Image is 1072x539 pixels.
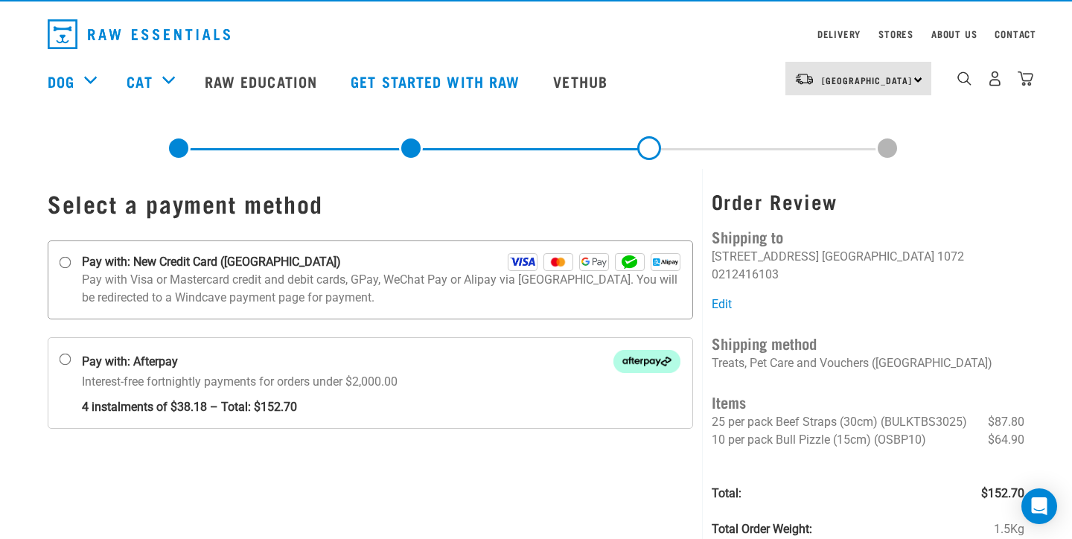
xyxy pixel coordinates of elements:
a: Contact [995,31,1036,36]
img: Alipay [651,253,680,271]
li: [GEOGRAPHIC_DATA] 1072 [822,249,964,264]
h4: Items [712,390,1024,413]
strong: Total Order Weight: [712,522,812,536]
a: Edit [712,297,732,311]
nav: dropdown navigation [36,13,1036,55]
a: Dog [48,70,74,92]
a: Delivery [817,31,861,36]
a: Stores [878,31,913,36]
h3: Order Review [712,190,1024,213]
img: Raw Essentials Logo [48,19,230,49]
img: user.png [987,71,1003,86]
a: About Us [931,31,977,36]
input: Pay with: Afterpay Afterpay Interest-free fortnightly payments for orders under $2,000.00 4 insta... [60,354,71,366]
p: Interest-free fortnightly payments for orders under $2,000.00 [82,373,680,416]
li: 0212416103 [712,267,779,281]
img: home-icon-1@2x.png [957,71,971,86]
h4: Shipping to [712,225,1024,248]
img: home-icon@2x.png [1018,71,1033,86]
strong: Pay with: New Credit Card ([GEOGRAPHIC_DATA]) [82,253,341,271]
strong: 4 instalments of $38.18 – Total: $152.70 [82,391,680,416]
img: Mastercard [543,253,573,271]
a: Get started with Raw [336,51,538,111]
span: 10 per pack Bull Pizzle (15cm) (OSBP10) [712,433,926,447]
span: $152.70 [981,485,1024,503]
a: Vethub [538,51,626,111]
input: Pay with: New Credit Card ([GEOGRAPHIC_DATA]) Visa Mastercard GPay WeChat Alipay Pay with Visa or... [60,257,71,269]
p: Pay with Visa or Mastercard credit and debit cards, GPay, WeChat Pay or Alipay via [GEOGRAPHIC_DA... [82,271,680,307]
span: [GEOGRAPHIC_DATA] [822,77,912,83]
img: Visa [508,253,537,271]
span: $87.80 [988,413,1024,431]
strong: Total: [712,486,741,500]
a: Cat [127,70,152,92]
a: Raw Education [190,51,336,111]
div: Open Intercom Messenger [1021,488,1057,524]
li: [STREET_ADDRESS] [712,249,819,264]
strong: Pay with: Afterpay [82,353,178,371]
img: Afterpay [613,350,680,373]
img: GPay [579,253,609,271]
span: $64.90 [988,431,1024,449]
span: 25 per pack Beef Straps (30cm) (BULKTBS3025) [712,415,967,429]
img: van-moving.png [794,72,814,86]
span: 1.5Kg [994,520,1024,538]
h1: Select a payment method [48,190,693,217]
h4: Shipping method [712,331,1024,354]
img: WeChat [615,253,645,271]
p: Treats, Pet Care and Vouchers ([GEOGRAPHIC_DATA]) [712,354,1024,372]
